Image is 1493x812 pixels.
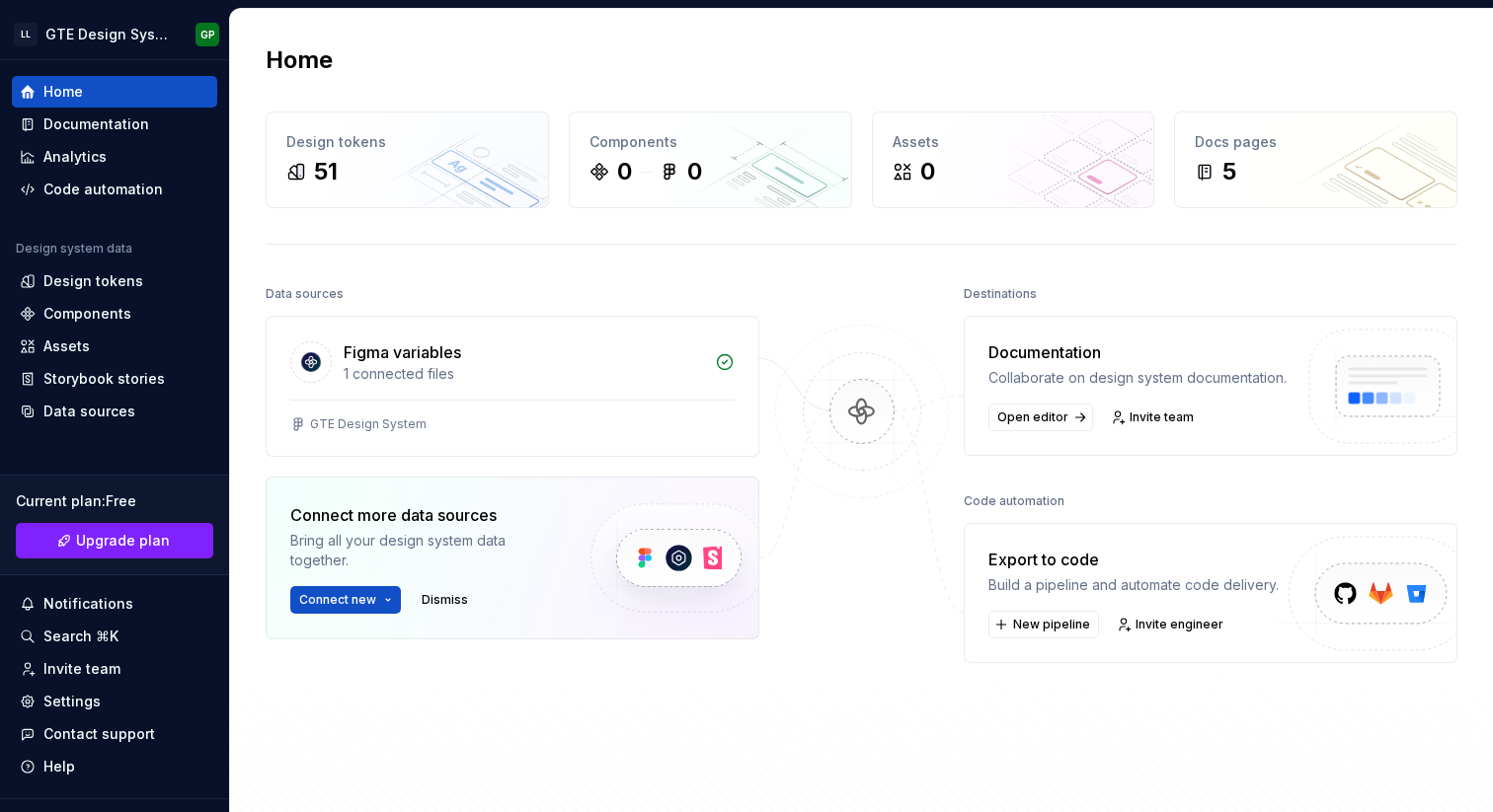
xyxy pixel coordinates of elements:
[290,503,557,527] div: Connect more data sources
[266,44,333,76] h2: Home
[1222,156,1236,187] div: 5
[12,109,217,140] a: Documentation
[12,621,217,652] button: Search ⌘K
[1136,617,1223,632] span: Invite engineer
[43,594,133,614] div: Notifications
[43,757,75,776] div: Help
[988,368,1287,388] div: Collaborate on design system documentation.
[1111,611,1232,638] a: Invite engineer
[45,25,172,44] div: GTE Design System
[920,156,935,187] div: 0
[12,265,217,297] a: Design tokens
[266,280,344,308] div: Data sources
[290,531,557,570] div: Bring all your design system data together.
[200,27,215,42] div: GP
[266,111,549,208] a: Design tokens51
[43,402,135,421] div: Data sources
[617,156,632,187] div: 0
[12,751,217,782] button: Help
[893,132,1135,152] div: Assets
[988,575,1279,595] div: Build a pipeline and automate code delivery.
[43,336,90,356] div: Assets
[43,180,163,199] div: Code automation
[290,586,401,614] button: Connect new
[43,114,149,134] div: Documentation
[1195,132,1437,152] div: Docs pages
[964,487,1064,515] div: Code automation
[12,718,217,750] button: Contact support
[43,82,83,102] div: Home
[16,491,213,511] div: Current plan : Free
[997,409,1068,425] span: Open editor
[988,340,1287,364] div: Documentation
[422,592,468,608] span: Dismiss
[872,111,1155,208] a: Assets0
[1130,409,1194,425] span: Invite team
[1105,404,1203,431] a: Invite team
[286,132,528,152] div: Design tokens
[1013,617,1090,632] span: New pipeline
[687,156,702,187] div: 0
[12,298,217,330] a: Components
[43,627,118,646] div: Search ⌘K
[310,416,427,432] div: GTE Design System
[12,331,217,362] a: Assets
[314,156,338,187] div: 51
[14,23,38,46] div: LL
[344,364,703,384] div: 1 connected files
[12,396,217,427] a: Data sources
[43,369,165,389] div: Storybook stories
[12,588,217,620] button: Notifications
[964,280,1037,308] div: Destinations
[988,548,1279,571] div: Export to code
[344,340,461,364] div: Figma variables
[76,531,170,551] span: Upgrade plan
[988,404,1093,431] a: Open editor
[43,724,155,744] div: Contact support
[569,111,852,208] a: Components00
[43,304,131,324] div: Components
[12,653,217,685] a: Invite team
[16,241,132,257] div: Design system data
[43,659,120,679] div: Invite team
[12,141,217,173] a: Analytics
[16,523,213,558] a: Upgrade plan
[12,174,217,205] a: Code automation
[1174,111,1457,208] a: Docs pages5
[12,363,217,395] a: Storybook stories
[43,692,101,711] div: Settings
[299,592,376,608] span: Connect new
[43,271,143,291] div: Design tokens
[12,686,217,717] a: Settings
[4,13,225,55] button: LLGTE Design SystemGP
[12,76,217,108] a: Home
[413,586,477,614] button: Dismiss
[43,147,107,167] div: Analytics
[266,316,759,457] a: Figma variables1 connected filesGTE Design System
[988,611,1099,638] button: New pipeline
[589,132,831,152] div: Components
